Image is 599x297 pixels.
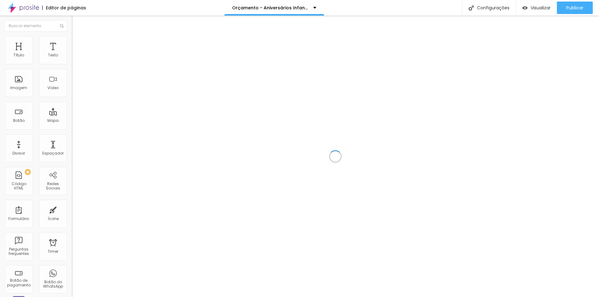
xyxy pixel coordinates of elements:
div: Texto [48,53,58,57]
button: Publicar [557,2,593,14]
div: Ícone [48,217,59,221]
div: Mapa [47,118,59,123]
div: Botão [13,118,25,123]
div: Botão do WhatsApp [41,280,65,289]
div: Vídeo [47,86,59,90]
div: Código HTML [6,182,31,191]
div: Perguntas frequentes [6,247,31,256]
div: Botão de pagamento [6,278,31,287]
img: Icone [469,5,474,11]
div: Editor de páginas [42,6,86,10]
div: Redes Sociais [41,182,65,191]
img: Icone [60,24,64,28]
input: Buscar elemento [5,20,67,31]
div: Espaçador [42,151,64,156]
div: Imagem [10,86,27,90]
p: Orçamento - Aniversários Infantis [232,6,309,10]
div: Formulário [8,217,29,221]
div: Timer [48,249,58,254]
span: Visualizar [531,5,551,10]
img: view-1.svg [522,5,528,11]
div: Divisor [12,151,25,156]
span: Publicar [566,5,583,10]
div: Título [13,53,24,57]
button: Visualizar [516,2,557,14]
